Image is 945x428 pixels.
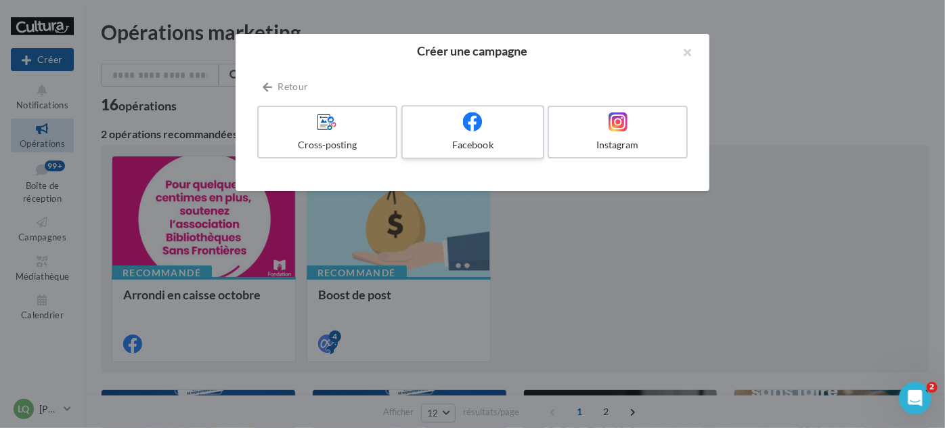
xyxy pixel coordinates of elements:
[264,138,391,152] div: Cross-posting
[408,138,537,152] div: Facebook
[257,45,688,57] h2: Créer une campagne
[554,138,681,152] div: Instagram
[257,79,313,95] button: Retour
[899,382,931,414] iframe: Intercom live chat
[927,382,938,393] span: 2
